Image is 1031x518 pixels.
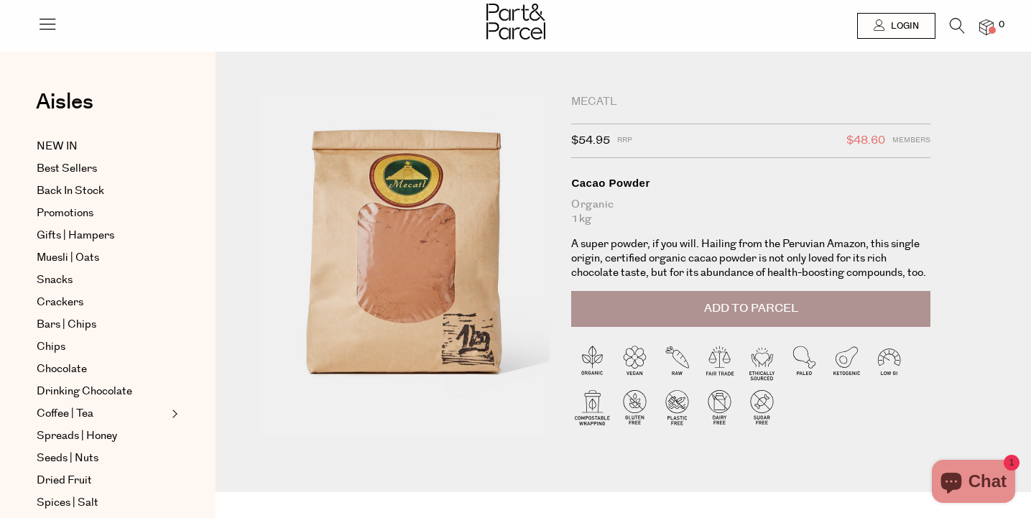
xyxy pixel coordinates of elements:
p: A super powder, if you will. Hailing from the Peruvian Amazon, this single origin, certified orga... [571,237,930,280]
span: NEW IN [37,138,78,155]
img: P_P-ICONS-Live_Bec_V11_Vegan.svg [614,341,656,384]
a: Spreads | Honey [37,427,167,445]
span: Promotions [37,205,93,222]
img: Cacao Powder [259,95,550,438]
img: P_P-ICONS-Live_Bec_V11_Paleo.svg [783,341,826,384]
a: Dried Fruit [37,472,167,489]
a: 0 [979,19,994,34]
span: Chips [37,338,65,356]
div: Cacao Powder [571,176,930,190]
span: $54.95 [571,131,610,150]
span: $48.60 [846,131,885,150]
a: Chocolate [37,361,167,378]
span: Members [892,131,930,150]
img: P_P-ICONS-Live_Bec_V11_Raw.svg [656,341,698,384]
a: Back In Stock [37,182,167,200]
span: Coffee | Tea [37,405,93,422]
img: P_P-ICONS-Live_Bec_V11_Fair_Trade.svg [698,341,741,384]
span: Crackers [37,294,83,311]
span: 0 [995,19,1008,32]
span: Login [887,20,919,32]
span: Chocolate [37,361,87,378]
span: Back In Stock [37,182,104,200]
img: P_P-ICONS-Live_Bec_V11_Gluten_Free.svg [614,386,656,428]
a: Bars | Chips [37,316,167,333]
div: Mecatl [571,95,930,109]
span: Dried Fruit [37,472,92,489]
img: P_P-ICONS-Live_Bec_V11_Compostable_Wrapping.svg [571,386,614,428]
span: Aisles [36,86,93,118]
img: P_P-ICONS-Live_Bec_V11_Ketogenic.svg [826,341,868,384]
img: Part&Parcel [486,4,545,40]
span: Muesli | Oats [37,249,99,267]
a: Coffee | Tea [37,405,167,422]
span: Spices | Salt [37,494,98,512]
span: Spreads | Honey [37,427,117,445]
a: Best Sellers [37,160,167,177]
a: Drinking Chocolate [37,383,167,400]
a: Promotions [37,205,167,222]
span: Add to Parcel [704,300,798,317]
button: Add to Parcel [571,291,930,327]
a: Muesli | Oats [37,249,167,267]
a: Chips [37,338,167,356]
a: Spices | Salt [37,494,167,512]
span: Bars | Chips [37,316,96,333]
img: P_P-ICONS-Live_Bec_V11_Plastic_Free.svg [656,386,698,428]
span: Drinking Chocolate [37,383,132,400]
span: Seeds | Nuts [37,450,98,467]
a: Aisles [36,91,93,127]
span: Snacks [37,272,73,289]
img: P_P-ICONS-Live_Bec_V11_Ethically_Sourced.svg [741,341,783,384]
a: Snacks [37,272,167,289]
a: Login [857,13,935,39]
span: Gifts | Hampers [37,227,114,244]
a: Seeds | Nuts [37,450,167,467]
span: RRP [617,131,632,150]
a: NEW IN [37,138,167,155]
a: Crackers [37,294,167,311]
inbox-online-store-chat: Shopify online store chat [928,460,1020,507]
a: Gifts | Hampers [37,227,167,244]
img: P_P-ICONS-Live_Bec_V11_Low_Gi.svg [868,341,910,384]
button: Expand/Collapse Coffee | Tea [168,405,178,422]
img: P_P-ICONS-Live_Bec_V11_Sugar_Free.svg [741,386,783,428]
div: Organic 1kg [571,198,930,226]
span: Best Sellers [37,160,97,177]
img: P_P-ICONS-Live_Bec_V11_Dairy_Free.svg [698,386,741,428]
img: P_P-ICONS-Live_Bec_V11_Organic.svg [571,341,614,384]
